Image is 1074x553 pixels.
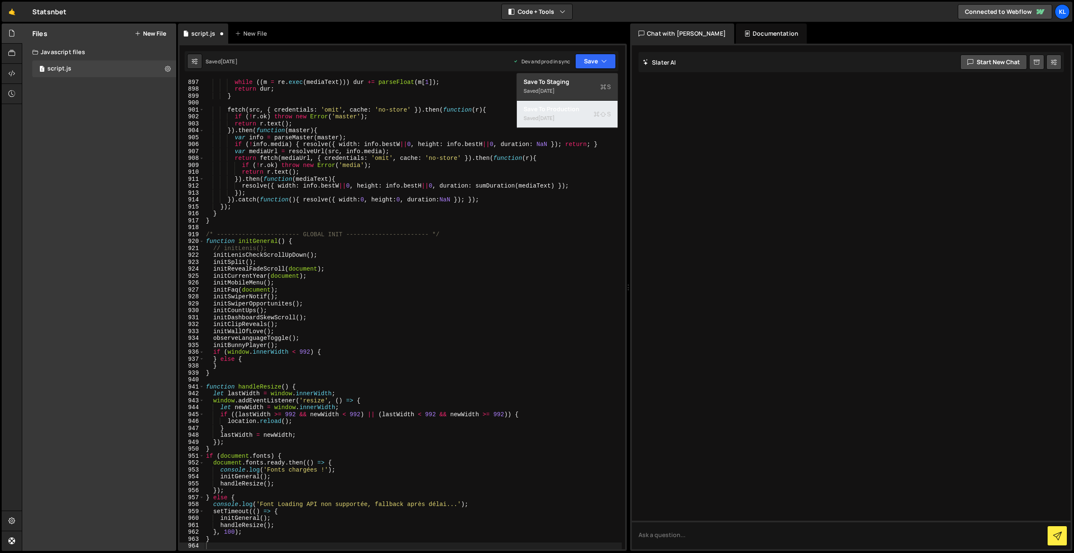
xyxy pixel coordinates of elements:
div: 947 [180,425,204,432]
div: [DATE] [538,87,555,94]
div: 908 [180,155,204,162]
div: 946 [180,418,204,425]
button: Save [575,54,616,69]
div: 937 [180,356,204,363]
div: Javascript files [22,44,176,60]
div: 963 [180,536,204,543]
div: 958 [180,501,204,508]
div: 899 [180,93,204,100]
div: 943 [180,397,204,404]
div: script.js [191,29,215,38]
div: 912 [180,183,204,190]
div: 907 [180,148,204,155]
div: 902 [180,113,204,120]
div: [DATE] [221,58,237,65]
div: 933 [180,328,204,335]
div: 944 [180,404,204,411]
div: script.js [47,65,71,73]
div: 924 [180,266,204,273]
button: New File [135,30,166,37]
div: 964 [180,543,204,550]
div: 940 [180,376,204,383]
div: 905 [180,134,204,141]
div: 952 [180,459,204,467]
div: 949 [180,439,204,446]
div: 916 [180,210,204,217]
div: 936 [180,349,204,356]
div: 929 [180,300,204,308]
div: 962 [180,529,204,536]
div: 921 [180,245,204,252]
div: [DATE] [538,115,555,122]
div: Save to Production [524,105,611,113]
div: 955 [180,480,204,488]
div: 956 [180,487,204,494]
div: 934 [180,335,204,342]
div: 914 [180,196,204,203]
div: 932 [180,321,204,328]
div: 959 [180,508,204,515]
span: S [600,83,611,91]
div: 918 [180,224,204,231]
div: 900 [180,99,204,107]
div: 919 [180,231,204,238]
div: 922 [180,252,204,259]
div: 954 [180,473,204,480]
div: 928 [180,293,204,300]
div: Save to Staging [524,78,611,86]
div: 961 [180,522,204,529]
div: Chat with [PERSON_NAME] [630,23,734,44]
div: 910 [180,169,204,176]
span: 1 [39,66,44,73]
div: 904 [180,127,204,134]
div: 911 [180,176,204,183]
div: 915 [180,203,204,211]
div: 897 [180,79,204,86]
div: 931 [180,314,204,321]
a: Kl [1055,4,1070,19]
div: 942 [180,390,204,397]
button: Start new chat [960,55,1027,70]
div: 927 [180,287,204,294]
h2: Files [32,29,47,38]
div: Dev and prod in sync [513,58,570,65]
div: 17213/47607.js [32,60,176,77]
div: 945 [180,411,204,418]
div: 950 [180,446,204,453]
div: 917 [180,217,204,224]
div: 948 [180,432,204,439]
div: Code + Tools [516,73,618,128]
div: 930 [180,307,204,314]
div: 926 [180,279,204,287]
div: 901 [180,107,204,114]
div: Saved [206,58,237,65]
div: 906 [180,141,204,148]
h2: Slater AI [643,58,676,66]
button: Save to ProductionS Saved[DATE] [517,101,618,128]
button: Save to StagingS Saved[DATE] [517,73,618,101]
div: Documentation [736,23,807,44]
div: 925 [180,273,204,280]
a: Connected to Webflow [958,4,1052,19]
div: 939 [180,370,204,377]
div: 909 [180,162,204,169]
div: 941 [180,383,204,391]
div: 953 [180,467,204,474]
div: 903 [180,120,204,128]
div: New File [235,29,270,38]
div: 913 [180,190,204,197]
div: 960 [180,515,204,522]
div: 923 [180,259,204,266]
div: 938 [180,363,204,370]
span: S [594,110,611,118]
a: 🤙 [2,2,22,22]
div: Statsnbet [32,7,66,17]
div: 898 [180,86,204,93]
div: 957 [180,494,204,501]
div: Saved [524,113,611,123]
button: Code + Tools [502,4,572,19]
div: 935 [180,342,204,349]
div: 951 [180,453,204,460]
div: Saved [524,86,611,96]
